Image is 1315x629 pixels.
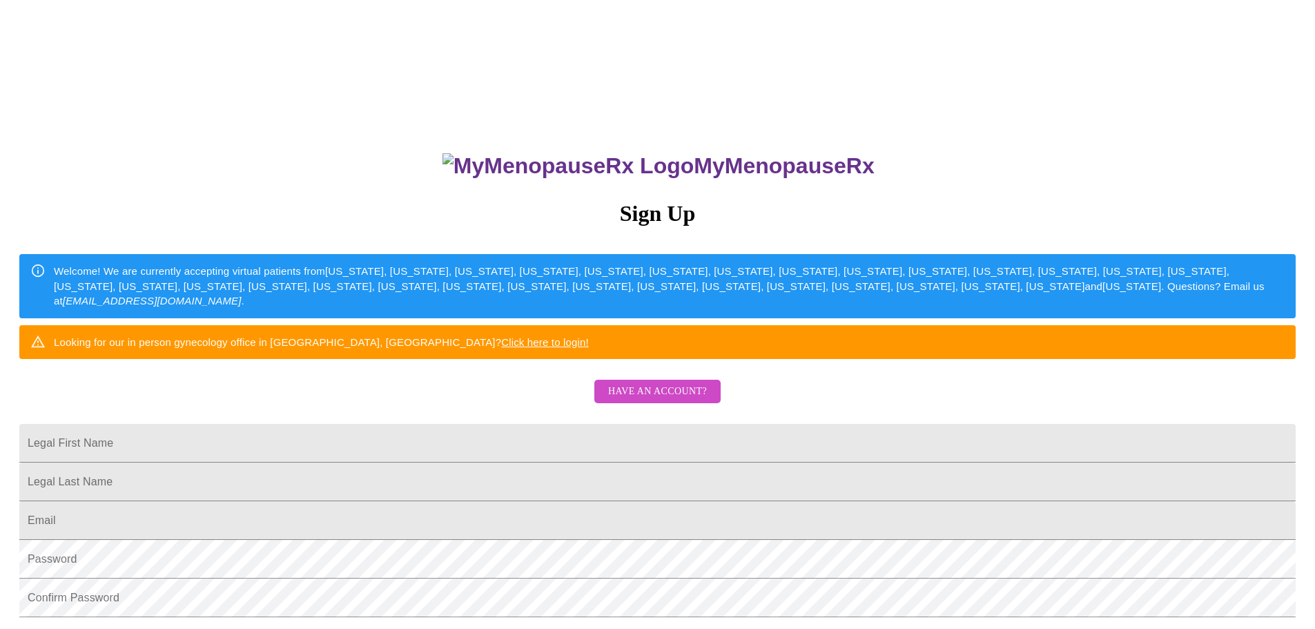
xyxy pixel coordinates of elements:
div: Looking for our in person gynecology office in [GEOGRAPHIC_DATA], [GEOGRAPHIC_DATA]? [54,329,589,355]
a: Click here to login! [501,336,589,348]
button: Have an account? [594,380,721,404]
h3: MyMenopauseRx [21,153,1296,179]
h3: Sign Up [19,201,1296,226]
img: MyMenopauseRx Logo [442,153,694,179]
em: [EMAIL_ADDRESS][DOMAIN_NAME] [63,295,242,307]
span: Have an account? [608,383,707,400]
a: Have an account? [591,395,724,407]
div: Welcome! We are currently accepting virtual patients from [US_STATE], [US_STATE], [US_STATE], [US... [54,258,1285,313]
